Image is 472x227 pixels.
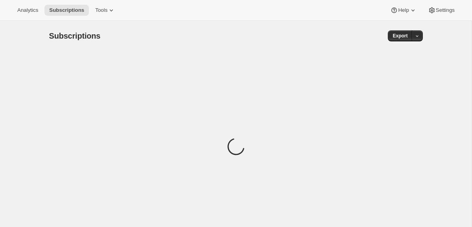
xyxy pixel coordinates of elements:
span: Subscriptions [49,32,101,40]
button: Help [385,5,421,16]
button: Tools [90,5,120,16]
span: Settings [436,7,455,13]
button: Analytics [13,5,43,16]
span: Export [393,33,407,39]
span: Analytics [17,7,38,13]
span: Help [398,7,409,13]
span: Subscriptions [49,7,84,13]
button: Settings [423,5,459,16]
button: Export [388,30,412,41]
button: Subscriptions [44,5,89,16]
span: Tools [95,7,107,13]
